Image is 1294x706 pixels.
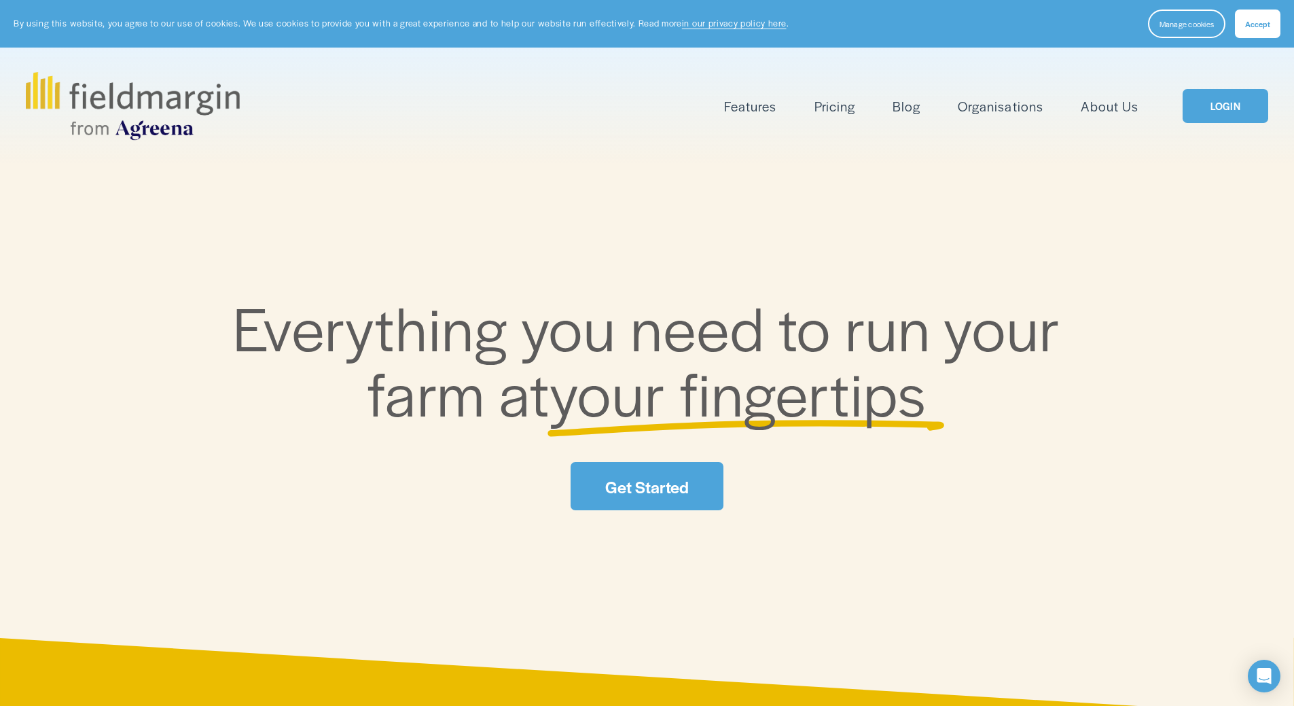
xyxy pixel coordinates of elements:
a: Blog [893,95,920,118]
button: Manage cookies [1148,10,1225,38]
button: Accept [1235,10,1280,38]
a: LOGIN [1183,89,1268,124]
a: Pricing [814,95,855,118]
img: fieldmargin.com [26,72,239,140]
a: in our privacy policy here [682,17,787,29]
a: folder dropdown [724,95,776,118]
a: About Us [1081,95,1138,118]
a: Get Started [571,462,723,510]
a: Organisations [958,95,1043,118]
span: Accept [1245,18,1270,29]
span: Manage cookies [1160,18,1214,29]
span: Everything you need to run your farm at [233,284,1075,434]
p: By using this website, you agree to our use of cookies. We use cookies to provide you with a grea... [14,17,789,30]
div: Open Intercom Messenger [1248,660,1280,692]
span: Features [724,96,776,116]
span: your fingertips [550,349,927,434]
